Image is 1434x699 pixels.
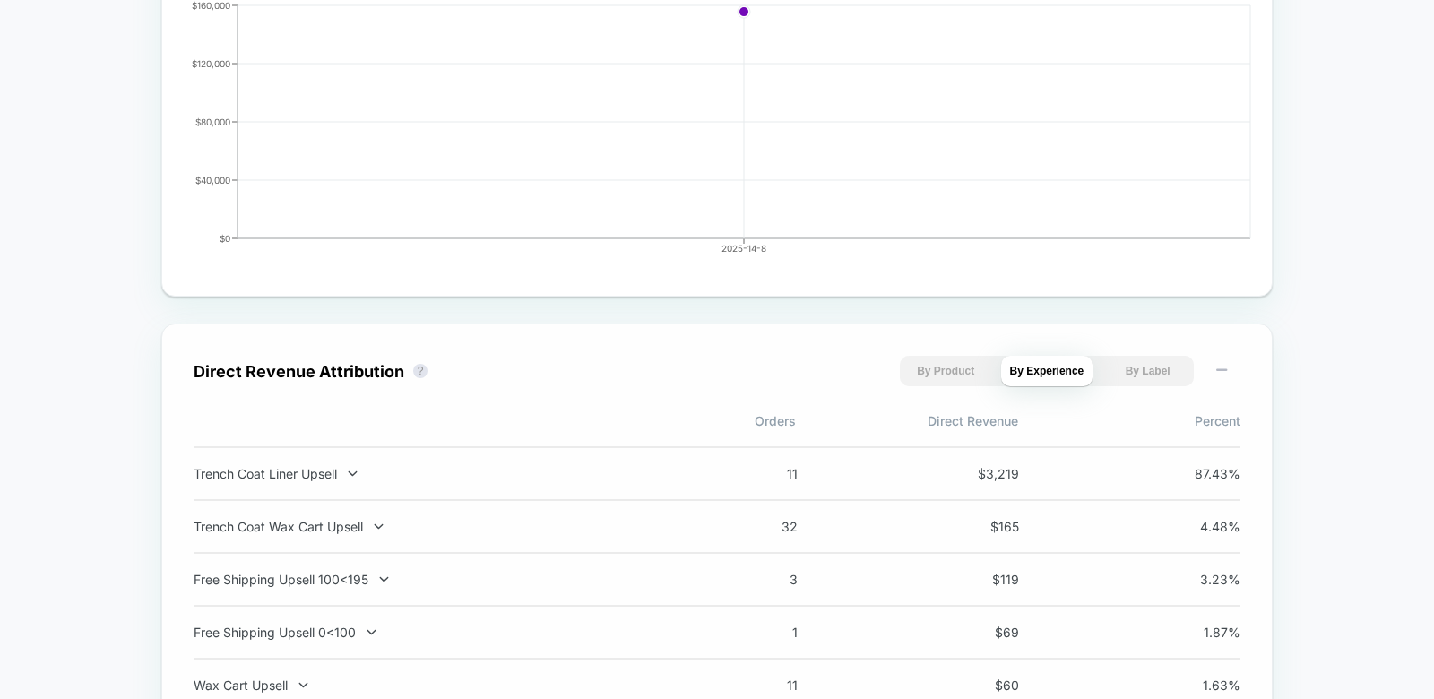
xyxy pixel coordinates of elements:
span: $ 165 [938,519,1019,534]
div: Free Shipping Upsell 100<195 [194,572,665,587]
div: Trench Coat Liner Upsell [194,466,665,481]
tspan: $80,000 [195,116,230,127]
tspan: $120,000 [192,58,230,69]
div: Direct Revenue Attribution [194,362,404,381]
span: $ 60 [938,677,1019,693]
span: 4.48 % [1160,519,1240,534]
button: By Product [900,356,992,386]
span: 1.63 % [1160,677,1240,693]
span: 32 [717,519,798,534]
span: $ 119 [938,572,1019,587]
span: Direct Revenue [796,413,1018,428]
tspan: $40,000 [195,175,230,186]
button: By Label [1101,356,1194,386]
button: By Experience [1001,356,1093,386]
span: 3.23 % [1160,572,1240,587]
span: 11 [717,677,798,693]
span: Percent [1018,413,1240,428]
span: Orders [574,413,796,428]
tspan: $0 [220,233,230,244]
span: $ 3,219 [938,466,1019,481]
span: 3 [717,572,798,587]
tspan: 2025-14-8 [721,243,766,254]
button: ? [413,364,428,378]
div: Wax Cart Upsell [194,677,665,693]
div: Free Shipping Upsell 0<100 [194,625,665,640]
span: 87.43 % [1160,466,1240,481]
span: 1 [717,625,798,640]
span: $ 69 [938,625,1019,640]
div: Trench Coat Wax Cart Upsell [194,519,665,534]
span: 1.87 % [1160,625,1240,640]
span: 11 [717,466,798,481]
